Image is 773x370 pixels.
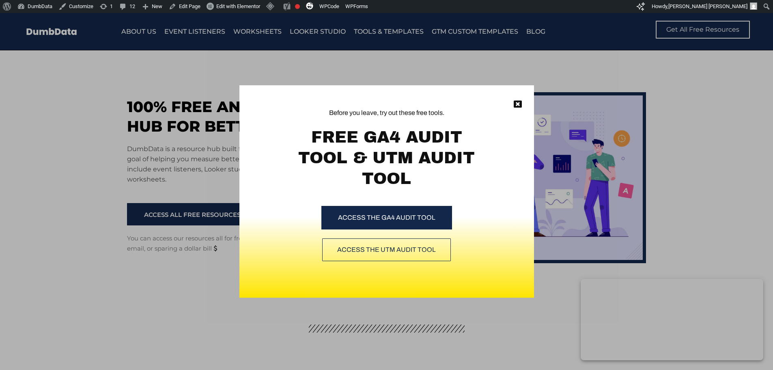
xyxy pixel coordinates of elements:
[668,3,747,9] span: [PERSON_NAME] [PERSON_NAME]
[216,3,260,9] span: Edit with Elementor
[306,2,313,9] img: svg+xml;base64,PHN2ZyB4bWxucz0iaHR0cDovL3d3dy53My5vcmcvMjAwMC9zdmciIHZpZXdCb3g9IjAgMCAzMiAzMiI+PG...
[295,4,300,9] div: Focus keyphrase not set
[292,108,481,118] span: Before you leave, try out these free tools.
[292,127,481,189] div: FREE GA4 AUDIT TOOL & UTM AUDIT TOOL
[321,206,452,229] a: ACCESS THE GA4 AUDIT TOOL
